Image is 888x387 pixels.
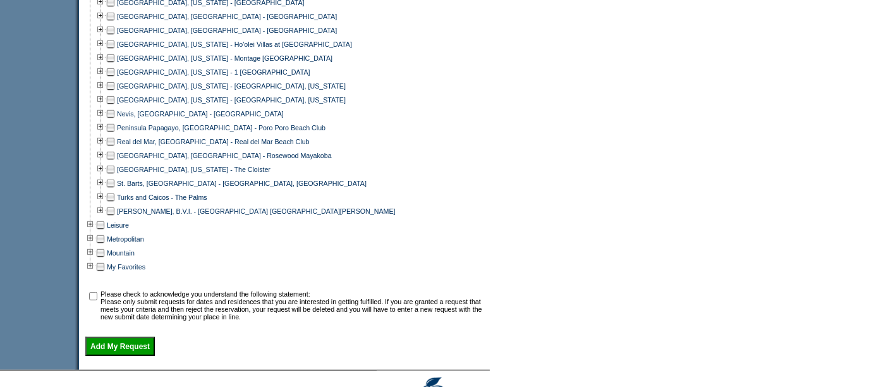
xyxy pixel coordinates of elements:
[117,54,332,62] a: [GEOGRAPHIC_DATA], [US_STATE] - Montage [GEOGRAPHIC_DATA]
[117,27,337,34] a: [GEOGRAPHIC_DATA], [GEOGRAPHIC_DATA] - [GEOGRAPHIC_DATA]
[117,124,325,132] a: Peninsula Papagayo, [GEOGRAPHIC_DATA] - Poro Poro Beach Club
[117,13,337,20] a: [GEOGRAPHIC_DATA], [GEOGRAPHIC_DATA] - [GEOGRAPHIC_DATA]
[117,207,396,215] a: [PERSON_NAME], B.V.I. - [GEOGRAPHIC_DATA] [GEOGRAPHIC_DATA][PERSON_NAME]
[117,180,367,187] a: St. Barts, [GEOGRAPHIC_DATA] - [GEOGRAPHIC_DATA], [GEOGRAPHIC_DATA]
[107,235,144,243] a: Metropolitan
[107,263,145,271] a: My Favorites
[117,68,310,76] a: [GEOGRAPHIC_DATA], [US_STATE] - 1 [GEOGRAPHIC_DATA]
[117,82,346,90] a: [GEOGRAPHIC_DATA], [US_STATE] - [GEOGRAPHIC_DATA], [US_STATE]
[117,96,346,104] a: [GEOGRAPHIC_DATA], [US_STATE] - [GEOGRAPHIC_DATA], [US_STATE]
[117,138,310,145] a: Real del Mar, [GEOGRAPHIC_DATA] - Real del Mar Beach Club
[107,221,129,229] a: Leisure
[117,193,207,201] a: Turks and Caicos - The Palms
[117,40,352,48] a: [GEOGRAPHIC_DATA], [US_STATE] - Ho'olei Villas at [GEOGRAPHIC_DATA]
[117,152,332,159] a: [GEOGRAPHIC_DATA], [GEOGRAPHIC_DATA] - Rosewood Mayakoba
[107,249,135,257] a: Mountain
[117,110,284,118] a: Nevis, [GEOGRAPHIC_DATA] - [GEOGRAPHIC_DATA]
[117,166,271,173] a: [GEOGRAPHIC_DATA], [US_STATE] - The Cloister
[85,337,155,356] input: Add My Request
[100,290,485,321] td: Please check to acknowledge you understand the following statement: Please only submit requests f...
